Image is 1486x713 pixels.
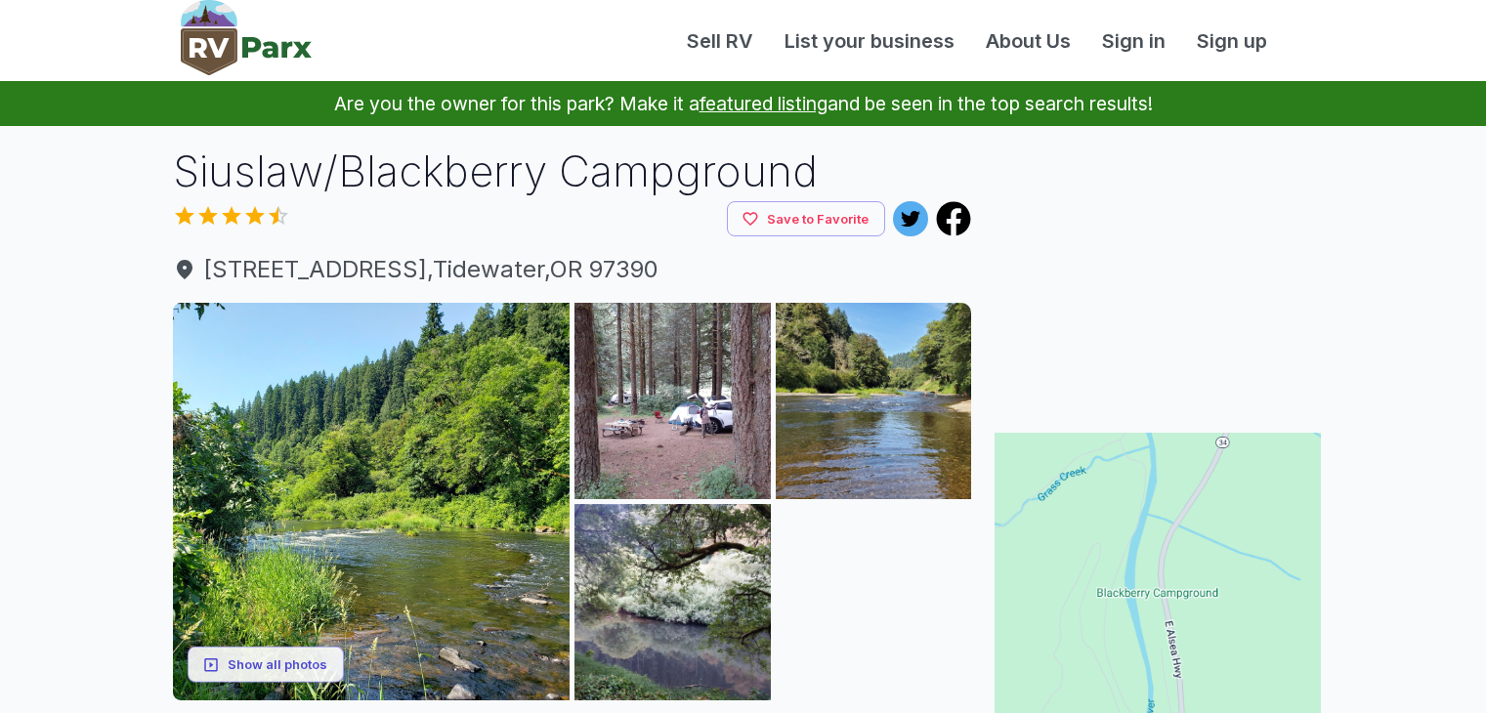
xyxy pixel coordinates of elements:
a: Sell RV [671,26,769,56]
button: Show all photos [188,647,344,683]
iframe: Advertisement [995,142,1321,386]
img: AAcXr8rcAUpUaFZPLUVNLnkHrqob6SvaQeLxQjzkUP_tdhS9T3-bgBpx6icb7nZN2dxFlQqDBAcMUFTfqKThFj3JMsWPMHSwY... [173,303,571,700]
img: AAcXr8rTuisclAkqFYUJKpJ5ZZUbWamJIs_eA6uiNtlrp5H-iZOZOx3GnDzsUKrPl0-0ItaJaWeEAWq1F0ierRUtn_vOcs0B8... [776,504,972,700]
a: List your business [769,26,970,56]
a: featured listing [700,92,828,115]
img: AAcXr8qHZAxyPp_j-8ZvQwn3egPbp75PX34c54nt1CzorTMVuwmMWEW1gV7MAMmPjtfJIZficX45ZjOQ5kiMg6Ww7YFmhWeM6... [574,303,771,499]
button: Save to Favorite [727,201,885,237]
a: About Us [970,26,1086,56]
a: Sign in [1086,26,1181,56]
span: [STREET_ADDRESS] , Tidewater , OR 97390 [173,252,972,287]
p: Are you the owner for this park? Make it a and be seen in the top search results! [23,81,1463,126]
img: AAcXr8pzRgBPFd_6r914aqroAK_A223o5arkm8QUNDVXvrhVYQFrLQzFi4lesCnkRFZbVNSeK0gbwoNbKpwO6-x-wcg4VbBU6... [574,504,771,700]
a: Sign up [1181,26,1283,56]
h1: Siuslaw/Blackberry Campground [173,142,972,201]
img: AAcXr8o3m3Nvs1glrc2FNQcK882W26iTFYTnn6U3IbxB6g-PaoGOh0_HAG-sTYTtrv5stXn1UD-ezI90bv6Um9W8Meh_AzDMt... [776,303,972,499]
a: [STREET_ADDRESS],Tidewater,OR 97390 [173,252,972,287]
